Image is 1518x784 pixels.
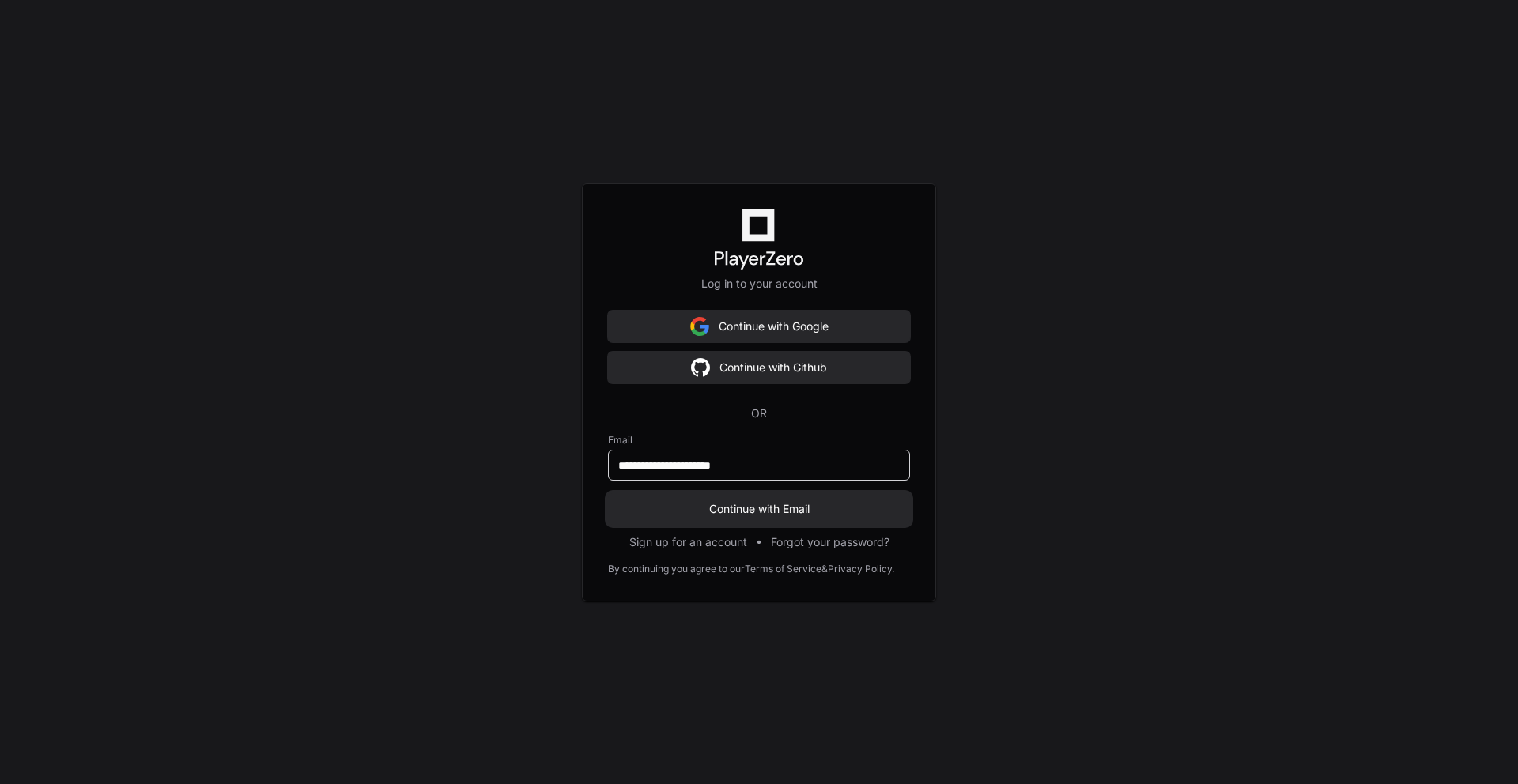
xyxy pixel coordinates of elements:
[608,501,910,517] span: Continue with Email
[690,311,709,342] img: Sign in with google
[608,276,910,292] p: Log in to your account
[608,311,910,342] button: Continue with Google
[745,563,821,575] a: Terms of Service
[691,352,710,383] img: Sign in with google
[608,563,745,575] div: By continuing you agree to our
[608,493,910,525] button: Continue with Email
[608,352,910,383] button: Continue with Github
[745,405,773,421] span: OR
[608,434,910,447] label: Email
[828,563,894,575] a: Privacy Policy.
[629,534,747,550] button: Sign up for an account
[821,563,828,575] div: &
[771,534,889,550] button: Forgot your password?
